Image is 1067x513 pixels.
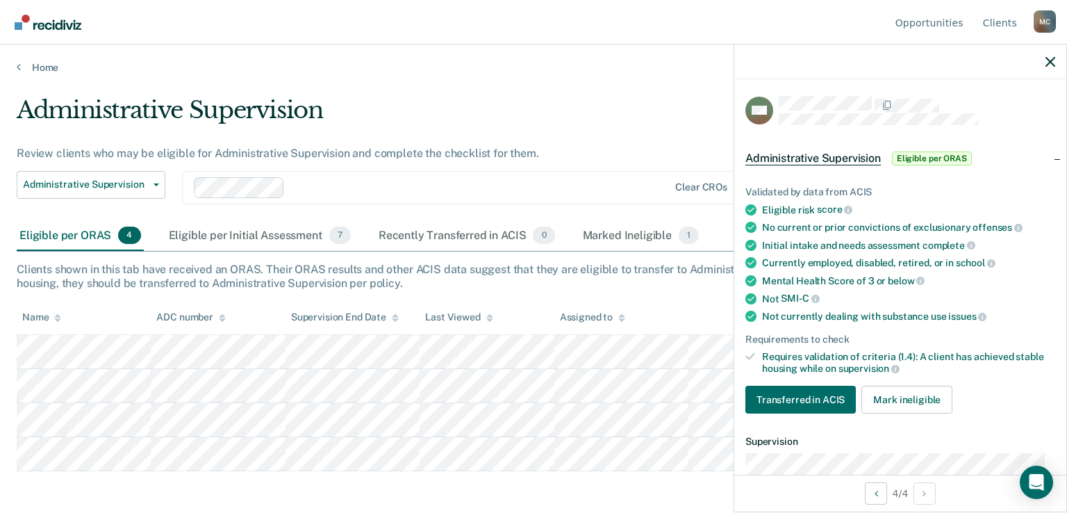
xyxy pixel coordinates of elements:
div: Last Viewed [425,311,493,323]
dt: Supervision [745,436,1055,448]
div: Mental Health Score of 3 or [762,275,1055,287]
span: complete [923,240,975,251]
span: offenses [973,222,1023,233]
div: Open Intercom Messenger [1020,466,1053,499]
span: Eligible per ORAS [892,152,972,165]
a: Home [17,61,1050,74]
div: Supervision End Date [291,311,399,323]
div: No current or prior convictions of exclusionary [762,221,1055,234]
div: Requirements to check [745,334,1055,345]
img: Recidiviz [15,15,81,30]
span: Administrative Supervision [23,179,148,190]
button: Profile dropdown button [1034,10,1056,33]
div: Requires validation of criteria (1.4): A client has achieved stable housing while on [762,351,1055,375]
span: 0 [533,227,554,245]
span: score [817,204,852,215]
div: Not currently dealing with substance use [762,310,1055,323]
span: supervision [838,363,900,374]
div: 4 / 4 [734,475,1066,512]
div: Assigned to [560,311,625,323]
button: Next Opportunity [913,482,936,505]
div: Eligible risk [762,204,1055,216]
span: issues [948,311,986,322]
div: Marked Ineligible [580,221,702,252]
div: Currently employed, disabled, retired, or in [762,256,1055,269]
div: Administrative Supervision [17,96,817,136]
div: ADC number [156,311,226,323]
div: Not [762,293,1055,305]
div: Eligible per ORAS [17,221,144,252]
span: Administrative Supervision [745,152,881,165]
div: Initial intake and needs assessment [762,239,1055,252]
span: 1 [679,227,699,245]
button: Previous Opportunity [865,482,887,505]
div: Clients shown in this tab have received an ORAS. Their ORAS results and other ACIS data suggest t... [17,263,1050,289]
button: Transferred in ACIS [745,386,856,414]
div: M C [1034,10,1056,33]
span: SMI-C [781,293,819,304]
button: Mark ineligible [861,386,952,414]
span: below [888,275,925,286]
div: Eligible per Initial Assessment [166,221,354,252]
div: Administrative SupervisionEligible per ORAS [734,136,1066,181]
span: 7 [329,227,351,245]
span: 4 [118,227,140,245]
div: Recently Transferred in ACIS [376,221,558,252]
span: school [956,257,995,268]
div: Name [22,311,61,323]
div: Validated by data from ACIS [745,186,1055,198]
div: Review clients who may be eligible for Administrative Supervision and complete the checklist for ... [17,147,817,160]
div: Clear CROs [675,181,727,193]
